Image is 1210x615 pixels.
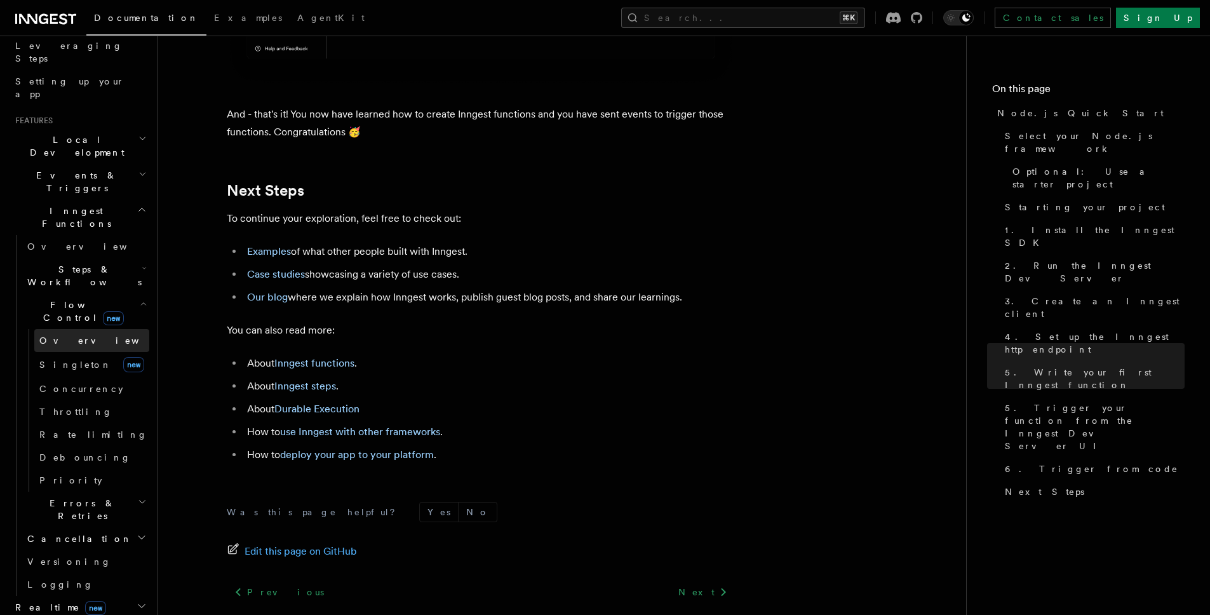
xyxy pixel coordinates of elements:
kbd: ⌘K [840,11,857,24]
span: Examples [214,13,282,23]
span: Next Steps [1005,485,1084,498]
span: 6. Trigger from code [1005,463,1178,475]
li: How to . [243,423,735,441]
span: Edit this page on GitHub [245,543,357,560]
a: Examples [206,4,290,34]
button: Local Development [10,128,149,164]
a: Starting your project [1000,196,1185,219]
span: 5. Trigger your function from the Inngest Dev Server UI [1005,402,1185,452]
a: Overview [34,329,149,352]
a: Inngest functions [274,357,354,369]
a: 4. Set up the Inngest http endpoint [1000,325,1185,361]
a: Priority [34,469,149,492]
span: new [123,357,144,372]
p: You can also read more: [227,321,735,339]
a: Throttling [34,400,149,423]
li: About . [243,377,735,395]
span: Events & Triggers [10,169,138,194]
p: Was this page helpful? [227,506,404,518]
button: Yes [420,503,458,522]
a: Singletonnew [34,352,149,377]
a: Node.js Quick Start [992,102,1185,125]
h4: On this page [992,81,1185,102]
li: About [243,400,735,418]
a: Next Steps [1000,480,1185,503]
span: Flow Control [22,299,140,324]
li: About . [243,355,735,372]
span: Inngest Functions [10,205,137,230]
span: Concurrency [39,384,123,394]
li: where we explain how Inngest works, publish guest blog posts, and share our learnings. [243,288,735,306]
a: use Inngest with other frameworks [280,426,440,438]
a: Examples [247,245,291,257]
span: Rate limiting [39,429,147,440]
span: Debouncing [39,452,131,463]
a: 5. Trigger your function from the Inngest Dev Server UI [1000,396,1185,457]
p: And - that's it! You now have learned how to create Inngest functions and you have sent events to... [227,105,735,141]
a: AgentKit [290,4,372,34]
span: 2. Run the Inngest Dev Server [1005,259,1185,285]
a: Contact sales [995,8,1111,28]
span: Steps & Workflows [22,263,142,288]
span: Overview [39,335,170,346]
a: 1. Install the Inngest SDK [1000,219,1185,254]
span: Optional: Use a starter project [1012,165,1185,191]
span: 4. Set up the Inngest http endpoint [1005,330,1185,356]
a: Concurrency [34,377,149,400]
a: Inngest steps [274,380,336,392]
a: Previous [227,581,332,604]
span: Setting up your app [15,76,124,99]
button: Errors & Retries [22,492,149,527]
li: showcasing a variety of use cases. [243,266,735,283]
a: Versioning [22,550,149,573]
span: AgentKit [297,13,365,23]
span: new [103,311,124,325]
button: No [459,503,497,522]
a: Case studies [247,268,305,280]
a: Documentation [86,4,206,36]
div: Inngest Functions [10,235,149,596]
span: 3. Create an Inngest client [1005,295,1185,320]
span: Documentation [94,13,199,23]
button: Steps & Workflows [22,258,149,294]
span: Cancellation [22,532,132,545]
span: Versioning [27,557,111,567]
span: new [85,601,106,615]
div: Flow Controlnew [22,329,149,492]
li: How to . [243,446,735,464]
a: Setting up your app [10,70,149,105]
span: Throttling [39,407,112,417]
span: 5. Write your first Inngest function [1005,366,1185,391]
a: Edit this page on GitHub [227,543,357,560]
span: Singleton [39,360,112,370]
span: Leveraging Steps [15,41,123,64]
a: Debouncing [34,446,149,469]
a: Next [671,581,735,604]
a: Logging [22,573,149,596]
a: 5. Write your first Inngest function [1000,361,1185,396]
span: Overview [27,241,158,252]
a: Durable Execution [274,403,360,415]
button: Flow Controlnew [22,294,149,329]
span: Realtime [10,601,106,614]
li: of what other people built with Inngest. [243,243,735,260]
a: Leveraging Steps [10,34,149,70]
button: Toggle dark mode [943,10,974,25]
span: Priority [39,475,102,485]
span: 1. Install the Inngest SDK [1005,224,1185,249]
a: Sign Up [1116,8,1200,28]
span: Features [10,116,53,126]
a: Rate limiting [34,423,149,446]
button: Cancellation [22,527,149,550]
span: Local Development [10,133,138,159]
span: Select your Node.js framework [1005,130,1185,155]
p: To continue your exploration, feel free to check out: [227,210,735,227]
a: Overview [22,235,149,258]
button: Search...⌘K [621,8,865,28]
a: Our blog [247,291,288,303]
span: Logging [27,579,93,590]
span: Starting your project [1005,201,1165,213]
a: Select your Node.js framework [1000,125,1185,160]
a: Optional: Use a starter project [1007,160,1185,196]
button: Inngest Functions [10,199,149,235]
